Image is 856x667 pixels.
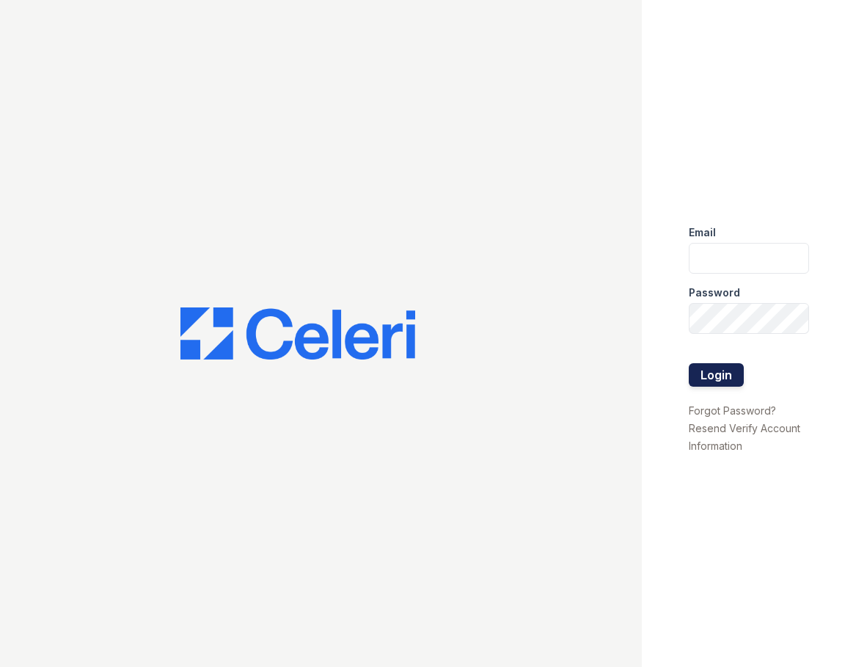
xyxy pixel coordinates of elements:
label: Email [689,225,716,240]
a: Forgot Password? [689,404,776,417]
img: CE_Logo_Blue-a8612792a0a2168367f1c8372b55b34899dd931a85d93a1a3d3e32e68fde9ad4.png [180,307,415,360]
button: Login [689,363,744,387]
a: Resend Verify Account Information [689,422,800,452]
label: Password [689,285,740,300]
